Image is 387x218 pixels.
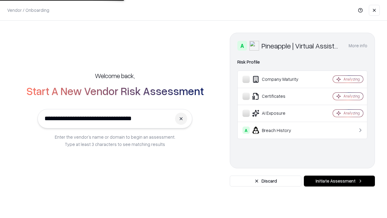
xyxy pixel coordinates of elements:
[343,77,360,82] div: Analyzing
[230,176,301,187] button: Discard
[304,176,375,187] button: Initiate Assessment
[343,111,360,116] div: Analyzing
[95,71,135,80] h5: Welcome back,
[237,41,247,51] div: A
[343,94,360,99] div: Analyzing
[349,40,367,51] button: More info
[242,76,315,83] div: Company Maturity
[242,127,250,134] div: A
[242,110,315,117] div: AI Exposure
[7,7,49,13] p: Vendor / Onboarding
[242,93,315,100] div: Certificates
[242,127,315,134] div: Breach History
[55,133,175,148] p: Enter the vendor’s name or domain to begin an assessment. Type at least 3 characters to see match...
[26,85,204,97] h2: Start A New Vendor Risk Assessment
[237,58,367,66] div: Risk Profile
[262,41,341,51] div: Pineapple | Virtual Assistant Agency
[249,41,259,51] img: Pineapple | Virtual Assistant Agency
